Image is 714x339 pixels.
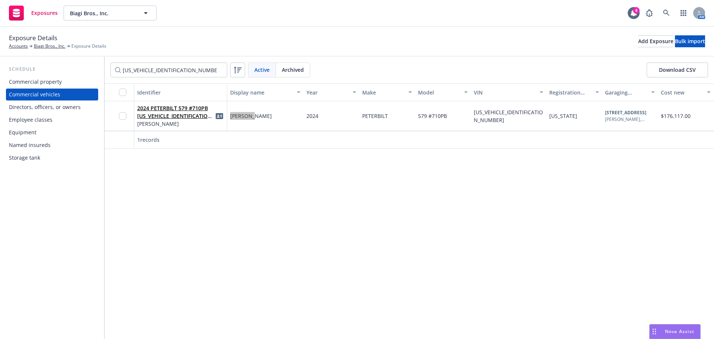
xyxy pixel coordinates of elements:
span: PETERBILT [362,112,388,119]
button: Garaging address [602,83,658,101]
button: Year [303,83,359,101]
div: Identifier [137,89,224,96]
div: Equipment [9,127,36,138]
button: Identifier [134,83,227,101]
div: Commercial property [9,76,62,88]
span: Exposure Details [9,33,57,43]
a: Search [659,6,674,20]
div: Named insureds [9,139,51,151]
a: Switch app [676,6,691,20]
div: Year [306,89,348,96]
button: Make [359,83,415,101]
span: 1 records [137,136,160,143]
span: Biagi Bros., Inc. [70,9,134,17]
span: 2024 PETERBILT 579 #710PB [US_VEHICLE_IDENTIFICATION_NUMBER] [137,104,215,120]
button: Display name [227,83,303,101]
div: Employee classes [9,114,52,126]
button: Registration state [546,83,602,101]
b: [STREET_ADDRESS] [605,109,646,116]
a: Employee classes [6,114,98,126]
span: [PERSON_NAME] [137,120,215,128]
a: Storage tank [6,152,98,164]
div: Add Exposure [638,36,673,47]
div: Make [362,89,404,96]
div: [PERSON_NAME] , [GEOGRAPHIC_DATA] , 75141 [605,116,655,123]
div: Schedule [6,65,98,73]
span: 2024 [306,112,318,119]
span: [US_VEHICLE_IDENTIFICATION_NUMBER] [474,109,543,124]
a: Report a Bug [642,6,657,20]
div: Commercial vehicles [9,89,60,100]
a: idCard [215,112,224,121]
button: Download CSV [647,63,708,77]
a: Commercial vehicles [6,89,98,100]
div: Storage tank [9,152,40,164]
div: Directors, officers, or owners [9,101,81,113]
div: Model [418,89,460,96]
a: Equipment [6,127,98,138]
a: Commercial property [6,76,98,88]
span: $176,117.00 [661,112,691,119]
span: 579 #710PB [418,112,447,119]
button: Biagi Bros., Inc. [64,6,157,20]
button: Bulk import [675,35,705,47]
button: VIN [471,83,546,101]
div: Display name [230,89,292,96]
a: Biagi Bros., Inc. [34,43,65,49]
input: Filter by keyword... [110,63,227,77]
div: Garaging address [605,89,647,96]
a: Exposures [6,3,61,23]
span: Active [254,66,270,74]
span: [PERSON_NAME] [230,112,272,120]
a: Accounts [9,43,28,49]
span: Archived [282,66,304,74]
div: Bulk import [675,36,705,47]
a: Directors, officers, or owners [6,101,98,113]
button: Cost new [658,83,714,101]
button: Model [415,83,471,101]
div: VIN [474,89,535,96]
a: Named insureds [6,139,98,151]
span: [US_STATE] [549,112,577,119]
span: Exposures [31,10,58,16]
div: Registration state [549,89,591,96]
span: Exposure Details [71,43,106,49]
div: Cost new [661,89,702,96]
button: Nova Assist [649,324,701,339]
input: Select all [119,89,126,96]
a: 2024 PETERBILT 579 #710PB [US_VEHICLE_IDENTIFICATION_NUMBER] [137,105,214,127]
div: Drag to move [650,324,659,339]
span: Nova Assist [665,328,694,335]
input: Toggle Row Selected [119,112,126,120]
button: Add Exposure [638,35,673,47]
div: 4 [633,7,640,13]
